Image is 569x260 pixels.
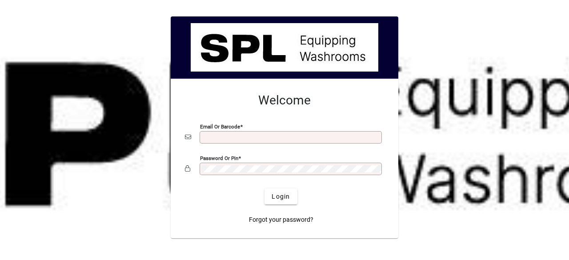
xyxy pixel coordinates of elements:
[264,188,297,204] button: Login
[245,212,317,228] a: Forgot your password?
[249,215,313,224] span: Forgot your password?
[272,192,290,201] span: Login
[200,155,238,161] mat-label: Password or Pin
[200,124,240,130] mat-label: Email or Barcode
[185,93,384,108] h2: Welcome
